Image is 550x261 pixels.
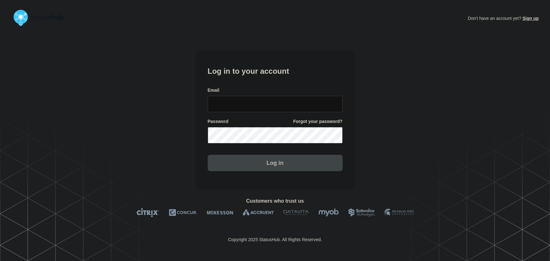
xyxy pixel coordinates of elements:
p: Copyright 2025 StatusHub. All Rights Reserved. [228,237,322,242]
img: Bottomline logo [348,208,375,217]
span: Email [208,87,219,93]
img: myob logo [318,208,339,217]
h1: Log in to your account [208,65,343,76]
input: password input [208,127,343,143]
img: DataVita logo [283,208,309,217]
h2: Customers who trust us [11,198,539,204]
img: StatusHub logo [11,8,71,28]
input: email input [208,96,343,112]
button: Log in [208,155,343,171]
img: Concur logo [169,208,197,217]
a: Forgot your password? [293,119,342,125]
img: MSU logo [385,208,414,217]
a: Sign up [521,16,539,21]
img: Accruent logo [243,208,274,217]
img: McKesson logo [207,208,233,217]
span: Password [208,119,229,125]
p: Don't have an account yet? [468,11,539,26]
img: Citrix logo [136,208,159,217]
